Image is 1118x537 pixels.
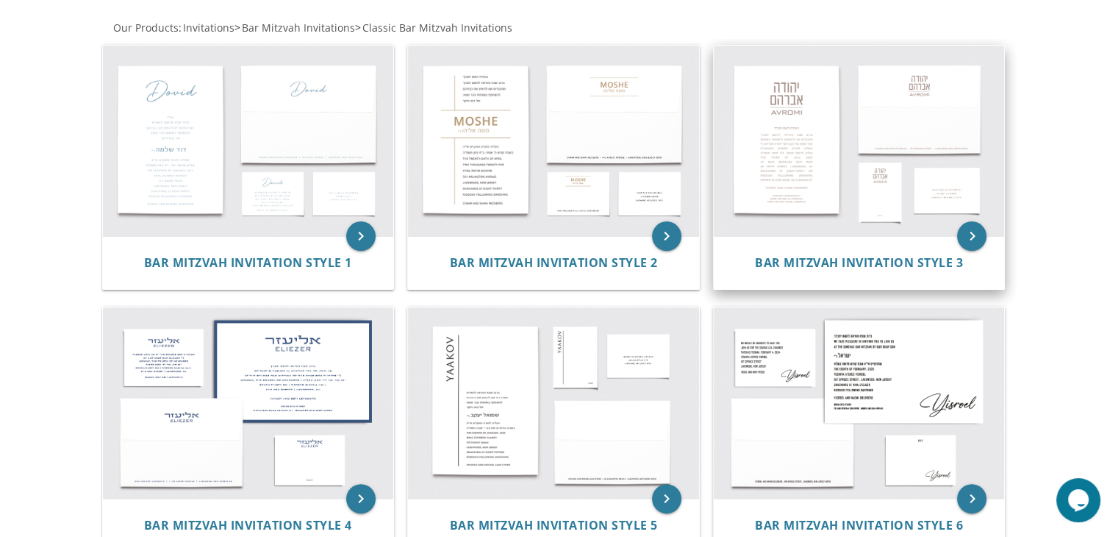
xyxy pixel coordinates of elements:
[144,255,352,271] span: Bar Mitzvah Invitation Style 1
[1056,478,1103,522] iframe: chat widget
[346,221,376,251] a: keyboard_arrow_right
[652,484,681,513] a: keyboard_arrow_right
[957,484,986,513] a: keyboard_arrow_right
[408,307,699,499] img: Bar Mitzvah Invitation Style 5
[346,484,376,513] a: keyboard_arrow_right
[234,21,355,35] span: >
[182,21,234,35] a: Invitations
[112,21,179,35] a: Our Products
[240,21,355,35] a: Bar Mitzvah Invitations
[957,221,986,251] a: keyboard_arrow_right
[714,307,1005,499] img: Bar Mitzvah Invitation Style 6
[144,517,352,533] span: Bar Mitzvah Invitation Style 4
[361,21,512,35] a: Classic Bar Mitzvah Invitations
[449,517,657,533] span: Bar Mitzvah Invitation Style 5
[714,46,1005,237] img: Bar Mitzvah Invitation Style 3
[144,519,352,533] a: Bar Mitzvah Invitation Style 4
[144,256,352,270] a: Bar Mitzvah Invitation Style 1
[449,255,657,271] span: Bar Mitzvah Invitation Style 2
[183,21,234,35] span: Invitations
[755,255,963,271] span: Bar Mitzvah Invitation Style 3
[101,21,559,35] div: :
[103,307,394,499] img: Bar Mitzvah Invitation Style 4
[652,221,681,251] a: keyboard_arrow_right
[449,519,657,533] a: Bar Mitzvah Invitation Style 5
[242,21,355,35] span: Bar Mitzvah Invitations
[755,517,963,533] span: Bar Mitzvah Invitation Style 6
[103,46,394,237] img: Bar Mitzvah Invitation Style 1
[362,21,512,35] span: Classic Bar Mitzvah Invitations
[449,256,657,270] a: Bar Mitzvah Invitation Style 2
[755,519,963,533] a: Bar Mitzvah Invitation Style 6
[755,256,963,270] a: Bar Mitzvah Invitation Style 3
[408,46,699,237] img: Bar Mitzvah Invitation Style 2
[355,21,512,35] span: >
